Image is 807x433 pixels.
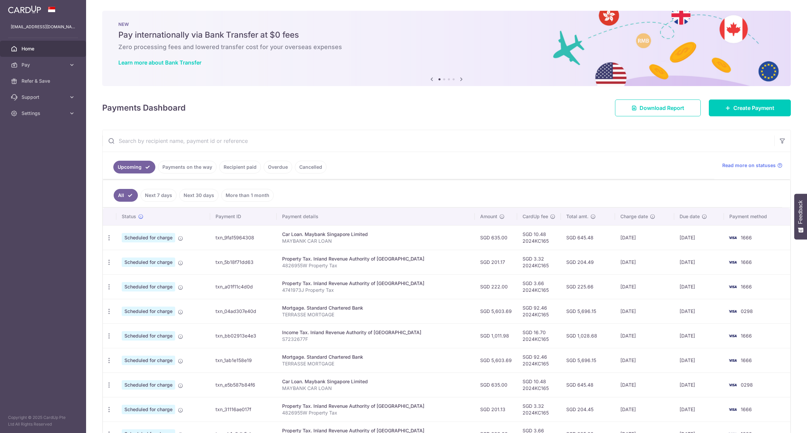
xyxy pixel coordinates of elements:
td: [DATE] [615,397,674,422]
button: Feedback - Show survey [794,194,807,239]
span: CardUp fee [523,213,548,220]
td: SGD 5,603.69 [475,348,517,372]
p: 4826955W Property Tax [282,409,470,416]
div: Income Tax. Inland Revenue Authority of [GEOGRAPHIC_DATA] [282,329,470,336]
span: 0298 [741,308,753,314]
td: [DATE] [674,372,724,397]
td: [DATE] [615,323,674,348]
td: [DATE] [674,250,724,274]
td: txn_9fa15964308 [210,225,277,250]
div: Mortgage. Standard Chartered Bank [282,305,470,311]
span: 1666 [741,284,752,289]
td: [DATE] [615,299,674,323]
p: S7232677F [282,336,470,343]
img: Bank Card [726,405,739,414]
td: SGD 645.48 [561,225,615,250]
td: SGD 635.00 [475,372,517,397]
th: Payment ID [210,208,277,225]
span: 1666 [741,357,752,363]
td: [DATE] [615,372,674,397]
td: txn_31116ae017f [210,397,277,422]
span: Charge date [620,213,648,220]
a: Payments on the way [158,161,217,173]
th: Payment method [724,208,790,225]
img: Bank Card [726,332,739,340]
span: Status [122,213,136,220]
div: Mortgage. Standard Chartered Bank [282,354,470,360]
span: Scheduled for charge [122,282,175,291]
td: [DATE] [674,299,724,323]
span: Read more on statuses [722,162,776,169]
td: SGD 5,696.15 [561,299,615,323]
div: Car Loan. Maybank Singapore Limited [282,378,470,385]
td: SGD 635.00 [475,225,517,250]
a: Overdue [264,161,292,173]
img: Bank Card [726,234,739,242]
td: SGD 10.48 2024KC165 [517,372,561,397]
img: Bank Card [726,258,739,266]
td: SGD 1,028.68 [561,323,615,348]
img: Bank Card [726,381,739,389]
td: [DATE] [674,274,724,299]
td: [DATE] [674,348,724,372]
td: [DATE] [615,250,674,274]
img: CardUp [8,5,41,13]
span: Scheduled for charge [122,307,175,316]
span: Create Payment [733,104,774,112]
h5: Pay internationally via Bank Transfer at $0 fees [118,30,775,40]
td: [DATE] [615,348,674,372]
div: Property Tax. Inland Revenue Authority of [GEOGRAPHIC_DATA] [282,255,470,262]
td: SGD 3.66 2024KC165 [517,274,561,299]
span: 1666 [741,406,752,412]
td: txn_a01f11c4d0d [210,274,277,299]
span: Pay [22,62,66,68]
a: Create Payment [709,100,791,116]
td: SGD 5,603.69 [475,299,517,323]
td: SGD 5,696.15 [561,348,615,372]
p: [EMAIL_ADDRESS][DOMAIN_NAME] [11,24,75,30]
span: 1666 [741,259,752,265]
span: Download Report [640,104,684,112]
td: txn_5b18f71dd63 [210,250,277,274]
a: Download Report [615,100,701,116]
td: SGD 3.32 2024KC165 [517,250,561,274]
td: txn_e5b587b84f6 [210,372,277,397]
span: Support [22,94,66,101]
a: Upcoming [113,161,155,173]
h4: Payments Dashboard [102,102,186,114]
p: MAYBANK CAR LOAN [282,238,470,244]
span: Amount [480,213,497,220]
p: TERRASSE MORTGAGE [282,311,470,318]
a: Recipient paid [219,161,261,173]
span: Scheduled for charge [122,233,175,242]
span: Settings [22,110,66,117]
a: Learn more about Bank Transfer [118,59,201,66]
td: [DATE] [674,225,724,250]
td: SGD 3.32 2024KC165 [517,397,561,422]
p: 4741973J Property Tax [282,287,470,293]
a: Next 7 days [141,189,177,202]
td: txn_1ab1e158e19 [210,348,277,372]
td: SGD 204.49 [561,250,615,274]
th: Payment details [277,208,475,225]
td: SGD 645.48 [561,372,615,397]
div: Property Tax. Inland Revenue Authority of [GEOGRAPHIC_DATA] [282,403,470,409]
img: Bank Card [726,283,739,291]
span: Home [22,45,66,52]
span: 1666 [741,333,752,339]
td: [DATE] [674,397,724,422]
span: 1666 [741,235,752,240]
td: txn_04ad307e40d [210,299,277,323]
span: Scheduled for charge [122,258,175,267]
td: [DATE] [615,225,674,250]
span: Due date [680,213,700,220]
h6: Zero processing fees and lowered transfer cost for your overseas expenses [118,43,775,51]
p: NEW [118,22,775,27]
img: Bank Card [726,307,739,315]
a: Cancelled [295,161,326,173]
span: Scheduled for charge [122,405,175,414]
td: txn_bb02913e4e3 [210,323,277,348]
td: SGD 201.13 [475,397,517,422]
td: [DATE] [674,323,724,348]
span: Feedback [798,200,804,224]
